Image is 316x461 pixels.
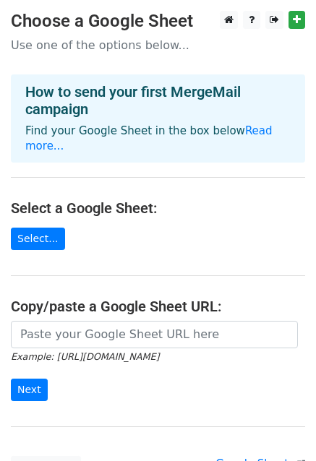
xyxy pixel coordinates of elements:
[11,38,305,53] p: Use one of the options below...
[11,379,48,401] input: Next
[11,199,305,217] h4: Select a Google Sheet:
[25,124,273,152] a: Read more...
[11,228,65,250] a: Select...
[11,11,305,32] h3: Choose a Google Sheet
[11,351,159,362] small: Example: [URL][DOMAIN_NAME]
[11,298,305,315] h4: Copy/paste a Google Sheet URL:
[25,83,291,118] h4: How to send your first MergeMail campaign
[11,321,298,348] input: Paste your Google Sheet URL here
[25,124,291,154] p: Find your Google Sheet in the box below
